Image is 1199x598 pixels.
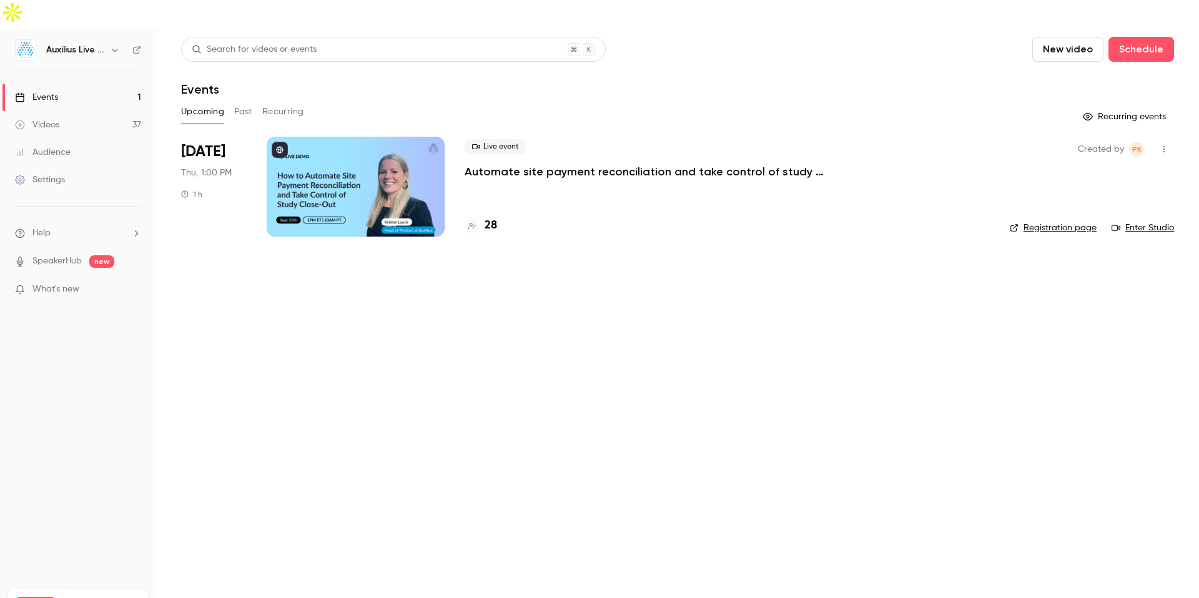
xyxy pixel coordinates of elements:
button: New video [1032,37,1103,62]
h6: Auxilius Live Sessions [46,44,105,56]
button: Upcoming [181,102,224,122]
li: help-dropdown-opener [15,227,141,240]
div: Audience [15,146,71,159]
a: Registration page [1010,222,1097,234]
span: What's new [32,283,79,296]
span: Live event [465,139,526,154]
span: Peter Kinchley [1129,142,1144,157]
span: new [89,255,114,268]
span: Help [32,227,51,240]
button: Recurring [262,102,304,122]
button: Schedule [1108,37,1174,62]
a: Automate site payment reconciliation and take control of study close-out [465,164,839,179]
span: Thu, 1:00 PM [181,167,232,179]
div: Events [15,91,58,104]
iframe: Noticeable Trigger [126,284,141,295]
button: Past [234,102,252,122]
div: Sep 25 Thu, 1:00 PM (America/New York) [181,137,247,237]
div: 1 h [181,189,202,199]
div: Search for videos or events [192,43,317,56]
a: 28 [465,217,497,234]
h4: 28 [485,217,497,234]
a: Enter Studio [1112,222,1174,234]
button: Recurring events [1077,107,1174,127]
span: PK [1132,142,1142,157]
a: SpeakerHub [32,255,82,268]
h1: Events [181,82,219,97]
span: [DATE] [181,142,225,162]
img: Auxilius Live Sessions [16,40,36,60]
div: Settings [15,174,65,186]
div: Videos [15,119,59,131]
span: Created by [1078,142,1124,157]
